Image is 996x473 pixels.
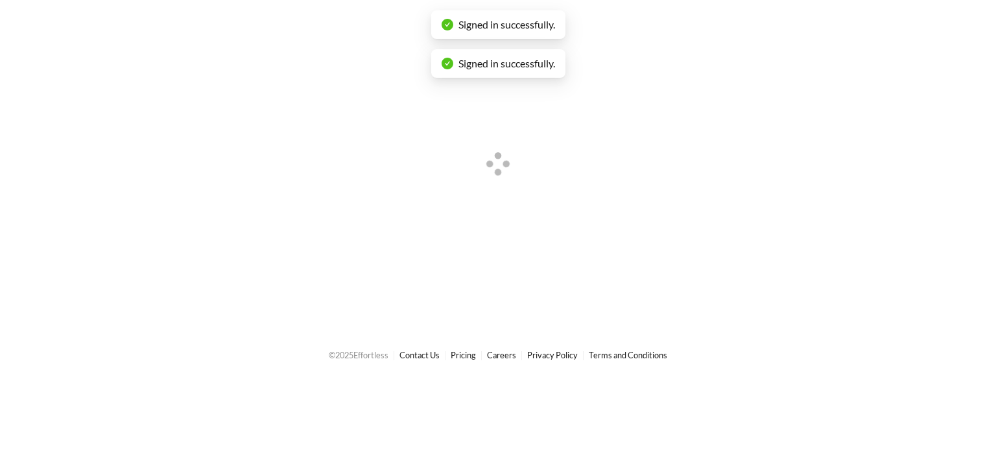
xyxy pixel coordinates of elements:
[442,19,453,30] span: check-circle
[458,57,555,69] span: Signed in successfully.
[329,350,388,360] span: © 2025 Effortless
[458,18,555,30] span: Signed in successfully.
[487,350,516,360] a: Careers
[399,350,440,360] a: Contact Us
[527,350,578,360] a: Privacy Policy
[451,350,476,360] a: Pricing
[442,58,453,69] span: check-circle
[589,350,667,360] a: Terms and Conditions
